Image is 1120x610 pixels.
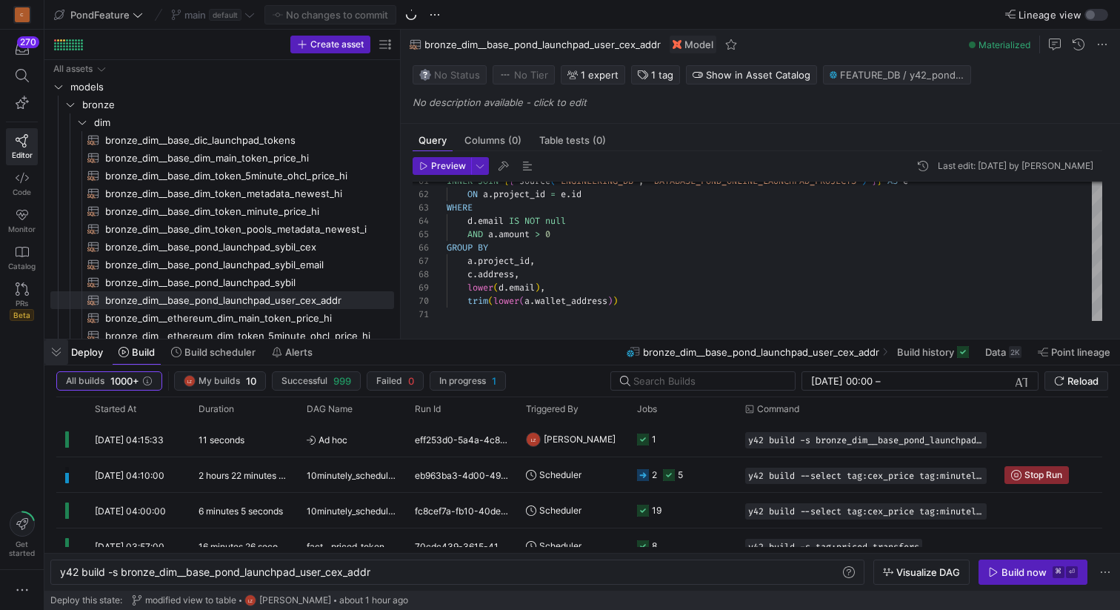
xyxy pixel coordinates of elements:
[524,295,530,307] span: a
[593,136,606,145] span: (0)
[550,188,556,200] span: =
[199,434,244,445] y42-duration: 11 seconds
[633,375,783,387] input: Search Builds
[748,435,984,445] span: y42 build -s bronze_dim__base_pond_launchpad_sybil
[884,375,981,387] input: End datetime
[419,136,447,145] span: Query
[447,202,473,213] span: WHERE
[544,422,616,457] span: [PERSON_NAME]
[307,458,397,493] span: 10minutely_schedular_node
[413,201,429,214] div: 63
[413,228,429,241] div: 65
[66,376,104,386] span: All builds
[6,128,38,165] a: Editor
[105,292,377,309] span: bronze_dim__base_pond_launchpad_user_cex_addr​​​​​​​​​​
[493,282,499,294] span: (
[748,542,919,552] span: y42 build -s tag:priced_transfers
[56,493,1104,528] div: Press SPACE to select this row.
[447,242,473,253] span: GROUP
[50,60,394,78] div: Press SPACE to select this row.
[811,375,873,387] input: Start datetime
[50,327,394,345] a: bronze_dim__ethereum_dim_token_5minute_ohcl_price_hi​​​​​​​​​​
[492,375,496,387] span: 1
[50,149,394,167] a: bronze_dim__base_dim_main_token_price_hi​​​​​​​​​​
[6,239,38,276] a: Catalog
[478,215,504,227] span: email
[6,36,38,62] button: 270
[431,161,466,171] span: Preview
[581,69,619,81] span: 1 expert
[50,595,122,606] span: Deploy this state:
[285,346,313,358] span: Alerts
[561,65,625,84] button: 1 expert
[757,404,799,414] span: Command
[105,310,377,327] span: bronze_dim__ethereum_dim_main_token_price_hi​​​​​​​​​​
[499,282,504,294] span: d
[652,528,657,563] div: 8
[413,281,429,294] div: 69
[561,188,566,200] span: e
[105,168,377,185] span: bronze_dim__base_dim_token_5minute_ohcl_price_hi​​​​​​​​​​
[16,299,28,308] span: PRs
[50,113,394,131] div: Press SPACE to select this row.
[467,255,473,267] span: a
[464,136,521,145] span: Columns
[651,69,673,81] span: 1 tag
[95,470,164,481] span: [DATE] 04:10:00
[530,255,535,267] span: ,
[509,215,519,227] span: IS
[499,228,530,240] span: amount
[105,239,377,256] span: bronze_dim__base_pond_launchpad_sybil_cex​​​​​​​​​​
[535,228,540,240] span: >
[478,255,530,267] span: project_id
[259,595,331,606] span: [PERSON_NAME]
[478,242,488,253] span: BY
[184,375,196,387] div: LZ
[467,282,493,294] span: lower
[174,371,266,391] button: LZMy builds10
[50,238,394,256] div: Press SPACE to select this row.
[499,69,511,81] img: No tier
[413,214,429,228] div: 64
[82,96,392,113] span: bronze
[1001,566,1047,578] div: Build now
[8,262,36,271] span: Catalog
[526,404,579,414] span: Triggered By
[467,268,473,280] span: c
[199,541,293,552] y42-duration: 16 minutes 26 seconds
[110,375,139,387] span: 1000+
[132,346,155,358] span: Build
[290,36,370,53] button: Create asset
[413,308,429,321] div: 71
[50,273,394,291] div: Press SPACE to select this row.
[439,376,486,386] span: In progress
[6,276,38,327] a: PRsBeta
[539,457,581,492] span: Scheduler
[467,188,478,200] span: ON
[673,40,681,49] img: undefined
[307,404,353,414] span: DAG Name
[199,404,234,414] span: Duration
[1066,566,1078,578] kbd: ⏎
[164,339,262,365] button: Build scheduler
[748,471,984,481] span: y42 build --select tag:cex_price tag:minutely_schedular_node
[50,238,394,256] a: bronze_dim__base_pond_launchpad_sybil_cex​​​​​​​​​​
[545,228,550,240] span: 0
[535,295,607,307] span: wallet_address
[488,295,493,307] span: (
[514,268,519,280] span: ,
[840,69,964,81] span: FEATURE_DB / y42_pondfeature_main / BRONZE_DIM__BASE_POND_LAUNCHPAD_USER_CEX_ADDR
[50,220,394,238] a: bronze_dim__base_dim_token_pools_metadata_newest_i​​​​​​​​​​
[897,346,954,358] span: Build history
[1044,371,1108,391] button: Reload
[526,432,541,447] div: LZ
[105,132,377,149] span: bronze_dim__base_dic_launchpad_tokens​​​​​​​​​​
[1051,346,1110,358] span: Point lineage
[890,339,976,365] button: Build history
[56,422,1104,457] div: Press SPACE to select this row.
[53,64,93,74] div: All assets
[9,540,35,557] span: Get started
[199,376,240,386] span: My builds
[979,560,1087,585] button: Build now⌘⏎
[499,69,548,81] span: No Tier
